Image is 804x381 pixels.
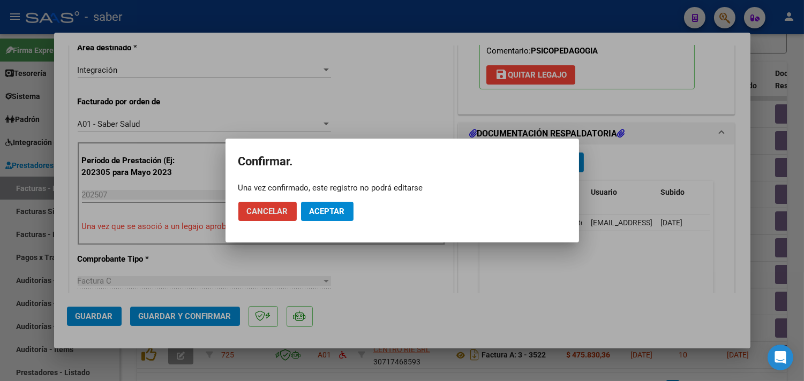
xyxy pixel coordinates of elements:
h2: Confirmar. [238,151,566,172]
button: Aceptar [301,202,354,221]
span: Cancelar [247,207,288,216]
div: Una vez confirmado, este registro no podrá editarse [238,182,566,193]
span: Aceptar [310,207,345,216]
div: Open Intercom Messenger [768,345,793,370]
button: Cancelar [238,202,297,221]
